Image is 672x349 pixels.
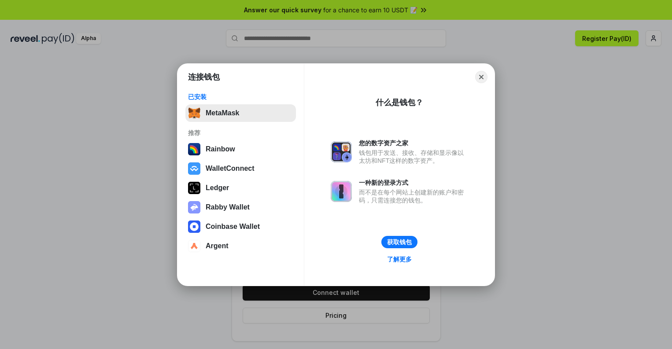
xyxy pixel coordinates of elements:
img: svg+xml,%3Csvg%20xmlns%3D%22http%3A%2F%2Fwww.w3.org%2F2000%2Fsvg%22%20width%3D%2228%22%20height%3... [188,182,200,194]
button: Close [475,71,487,83]
button: MetaMask [185,104,296,122]
img: svg+xml,%3Csvg%20xmlns%3D%22http%3A%2F%2Fwww.w3.org%2F2000%2Fsvg%22%20fill%3D%22none%22%20viewBox... [331,181,352,202]
div: 已安装 [188,93,293,101]
div: Ledger [206,184,229,192]
div: Coinbase Wallet [206,223,260,231]
button: Argent [185,237,296,255]
img: svg+xml,%3Csvg%20width%3D%22120%22%20height%3D%22120%22%20viewBox%3D%220%200%20120%20120%22%20fil... [188,143,200,155]
div: 一种新的登录方式 [359,179,468,187]
div: MetaMask [206,109,239,117]
div: 您的数字资产之家 [359,139,468,147]
img: svg+xml,%3Csvg%20width%3D%2228%22%20height%3D%2228%22%20viewBox%3D%220%200%2028%2028%22%20fill%3D... [188,162,200,175]
img: svg+xml,%3Csvg%20width%3D%2228%22%20height%3D%2228%22%20viewBox%3D%220%200%2028%2028%22%20fill%3D... [188,240,200,252]
div: 推荐 [188,129,293,137]
div: 钱包用于发送、接收、存储和显示像以太坊和NFT这样的数字资产。 [359,149,468,165]
img: svg+xml,%3Csvg%20xmlns%3D%22http%3A%2F%2Fwww.w3.org%2F2000%2Fsvg%22%20fill%3D%22none%22%20viewBox... [188,201,200,213]
button: Ledger [185,179,296,197]
div: 了解更多 [387,255,412,263]
button: 获取钱包 [381,236,417,248]
button: Coinbase Wallet [185,218,296,235]
div: 什么是钱包？ [376,97,423,108]
div: Rainbow [206,145,235,153]
img: svg+xml,%3Csvg%20fill%3D%22none%22%20height%3D%2233%22%20viewBox%3D%220%200%2035%2033%22%20width%... [188,107,200,119]
img: svg+xml,%3Csvg%20xmlns%3D%22http%3A%2F%2Fwww.w3.org%2F2000%2Fsvg%22%20fill%3D%22none%22%20viewBox... [331,141,352,162]
button: WalletConnect [185,160,296,177]
button: Rainbow [185,140,296,158]
h1: 连接钱包 [188,72,220,82]
img: svg+xml,%3Csvg%20width%3D%2228%22%20height%3D%2228%22%20viewBox%3D%220%200%2028%2028%22%20fill%3D... [188,220,200,233]
div: 获取钱包 [387,238,412,246]
a: 了解更多 [382,253,417,265]
div: 而不是在每个网站上创建新的账户和密码，只需连接您的钱包。 [359,188,468,204]
button: Rabby Wallet [185,198,296,216]
div: Argent [206,242,229,250]
div: WalletConnect [206,165,255,173]
div: Rabby Wallet [206,203,250,211]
